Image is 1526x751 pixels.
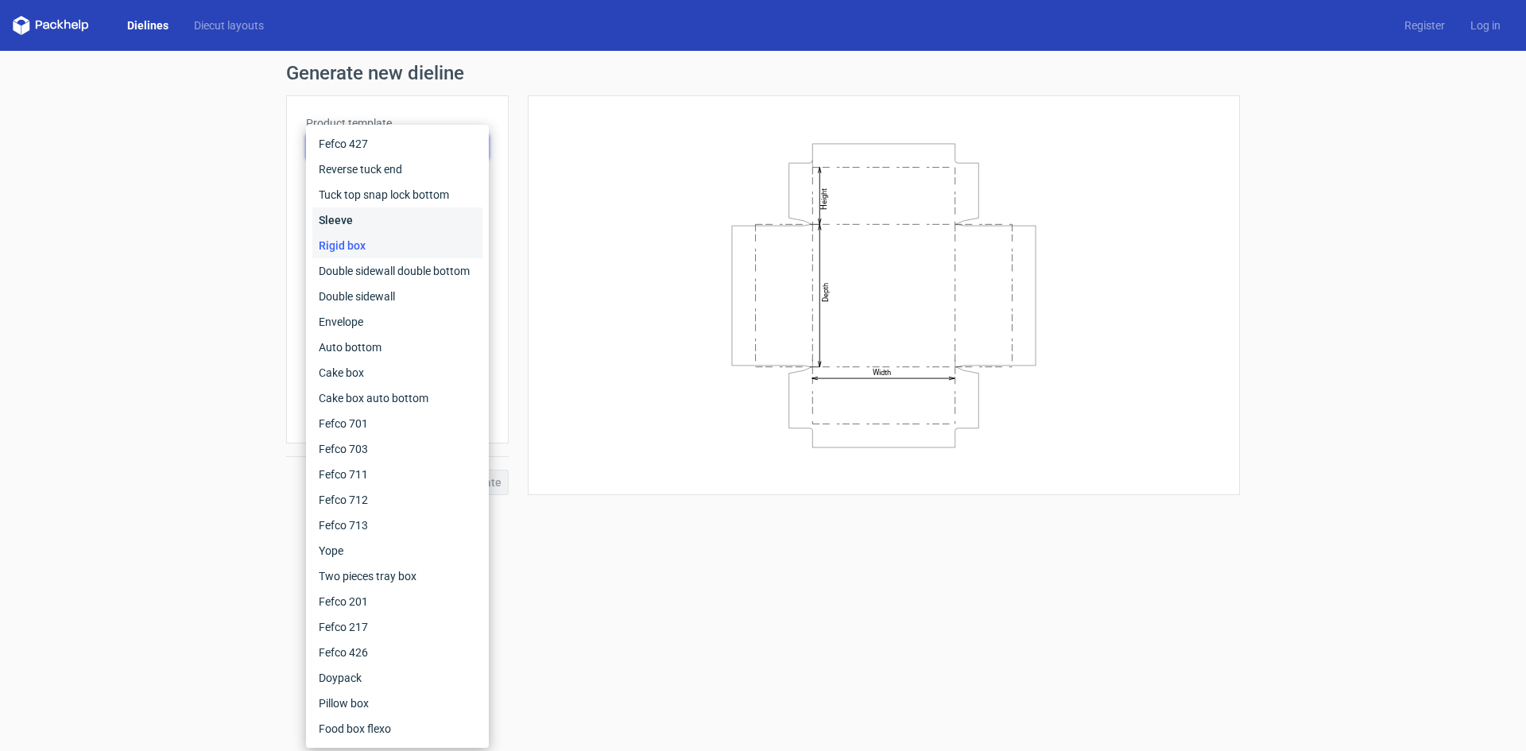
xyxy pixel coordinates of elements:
div: Double sidewall double bottom [312,258,482,284]
a: Dielines [114,17,181,33]
div: Fefco 201 [312,589,482,614]
div: Fefco 711 [312,462,482,487]
text: Height [819,188,828,209]
div: Double sidewall [312,284,482,309]
div: Yope [312,538,482,563]
div: Cake box [312,360,482,385]
div: Fefco 217 [312,614,482,640]
a: Register [1392,17,1458,33]
div: Auto bottom [312,335,482,360]
div: Reverse tuck end [312,157,482,182]
div: Tuck top snap lock bottom [312,182,482,207]
div: Fefco 712 [312,487,482,513]
div: Envelope [312,309,482,335]
div: Cake box auto bottom [312,385,482,411]
div: Fefco 427 [312,131,482,157]
div: Pillow box [312,691,482,716]
h1: Generate new dieline [286,64,1240,83]
div: Rigid box [312,233,482,258]
div: Fefco 701 [312,411,482,436]
text: Depth [821,282,830,301]
text: Width [873,368,891,377]
a: Diecut layouts [181,17,277,33]
div: Sleeve [312,207,482,233]
a: Log in [1458,17,1513,33]
div: Fefco 713 [312,513,482,538]
div: Two pieces tray box [312,563,482,589]
div: Fefco 426 [312,640,482,665]
div: Fefco 703 [312,436,482,462]
div: Doypack [312,665,482,691]
div: Food box flexo [312,716,482,741]
label: Product template [306,115,489,131]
